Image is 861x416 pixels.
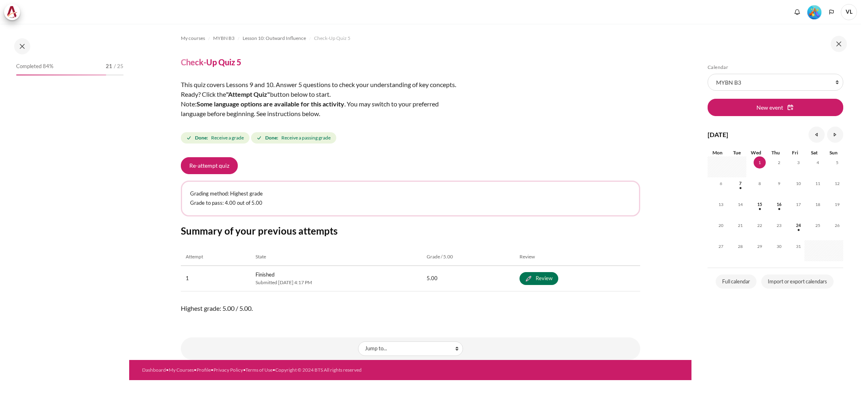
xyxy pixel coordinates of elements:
h4: Check-Up Quiz 5 [181,57,241,67]
img: Architeck [6,6,18,18]
span: Highest grade: 5.00 / 5.00. [181,304,640,313]
span: MYBN B3 [213,35,235,42]
span: Receive a passing grade [281,134,331,141]
span: New event [756,103,783,112]
span: 17 [792,198,804,210]
strong: Some language options are available for this activity [197,100,344,108]
span: 9 [773,177,785,189]
a: Review [520,272,558,285]
span: Thu [771,150,780,156]
span: 28 [734,240,746,252]
img: Level #5 [807,5,821,19]
span: 10 [792,177,804,189]
span: Fri [792,150,798,156]
div: Level #5 [807,4,821,19]
button: Languages [825,6,838,18]
a: Import or export calendars [761,275,834,289]
a: My Courses [169,367,194,373]
span: 23 [773,219,785,231]
span: 29 [754,240,766,252]
span: 15 [754,198,766,210]
a: Tuesday, 7 October events [734,181,746,186]
span: Sat [811,150,818,156]
span: 12 [831,177,843,189]
span: 7 [734,177,746,189]
a: Friday, 24 October events [792,223,804,228]
h3: Summary of your previous attempts [181,225,640,237]
span: 14 [734,198,746,210]
a: Privacy Policy [214,367,243,373]
span: Submitted [DATE] 4:17 PM [256,279,417,286]
span: Receive a grade [211,134,244,141]
a: Terms of Use [245,367,272,373]
span: Sun [830,150,838,156]
span: 3 [792,156,804,168]
div: This quiz covers Lessons 9 and 10. Answer 5 questions to check your understanding of key concepts... [181,80,463,119]
th: Attempt [181,248,251,266]
th: State [251,248,422,266]
td: Finished [251,266,422,291]
th: Grade / 5.00 [422,248,515,266]
div: • • • • • [142,366,439,374]
h4: [DATE] [708,130,728,139]
button: New event [708,99,843,116]
span: / 25 [114,62,124,71]
a: Profile [197,367,211,373]
span: 22 [754,219,766,231]
span: 20 [715,219,727,231]
strong: Done: [265,134,278,141]
span: 11 [812,177,824,189]
a: MYBN B3 [213,33,235,43]
a: Dashboard [142,367,166,373]
a: Architeck Architeck [4,4,24,20]
div: Show notification window with no new notifications [791,6,803,18]
a: Copyright © 2024 BTS All rights reserved [275,367,362,373]
section: Content [129,24,691,360]
span: 21 [106,62,112,71]
span: 31 [792,240,804,252]
span: Note: [181,100,197,108]
p: Grade to pass: 4.00 out of 5.00 [190,199,631,207]
span: Mon [712,150,723,156]
strong: Done: [195,134,208,141]
a: User menu [841,4,857,20]
a: Wednesday, 15 October events [754,202,766,207]
a: Level #5 [804,4,825,19]
span: 8 [754,177,766,189]
span: 2 [773,156,785,168]
span: 30 [773,240,785,252]
span: 13 [715,198,727,210]
button: Re-attempt quiz [181,157,238,174]
a: Lesson 10: Outward Influence [243,33,306,43]
span: VL [841,4,857,20]
span: My courses [181,35,205,42]
span: 25 [812,219,824,231]
span: Lesson 10: Outward Influence [243,35,306,42]
p: Grading method: Highest grade [190,190,631,198]
span: 27 [715,240,727,252]
span: 24 [792,219,804,231]
td: 1 [181,266,251,291]
th: Review [515,248,640,266]
td: Today [746,156,766,177]
section: Blocks [708,64,843,290]
span: Wed [751,150,761,156]
span: 19 [831,198,843,210]
span: Check-Up Quiz 5 [314,35,350,42]
span: 4 [812,156,824,168]
h5: Calendar [708,64,843,71]
nav: Navigation bar [181,32,640,45]
a: My courses [181,33,205,43]
span: 6 [715,177,727,189]
a: Check-Up Quiz 5 [314,33,350,43]
div: Completion requirements for Check-Up Quiz 5 [181,131,338,145]
span: 18 [812,198,824,210]
td: 5.00 [422,266,515,291]
span: Completed 84% [16,62,53,71]
a: Full calendar [716,275,756,289]
span: 5 [831,156,843,168]
span: 21 [734,219,746,231]
strong: "Attempt Quiz" [226,90,270,98]
span: Tue [733,150,741,156]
